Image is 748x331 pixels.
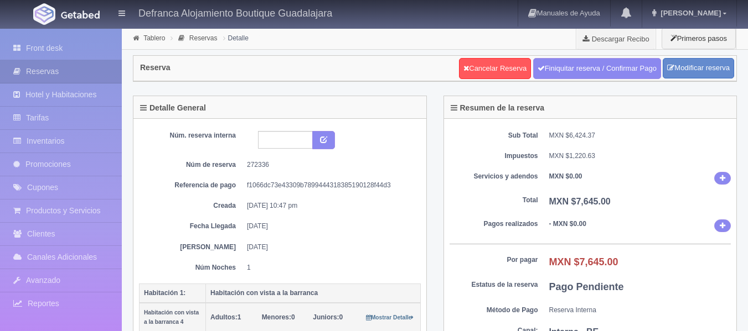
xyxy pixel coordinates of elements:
[138,6,332,19] h4: Defranca Alojamiento Boutique Guadalajara
[247,263,412,272] dd: 1
[147,263,236,272] dt: Núm Noches
[450,172,538,181] dt: Servicios y adendos
[206,283,421,303] th: Habitación con vista a la barranca
[450,255,538,265] dt: Por pagar
[140,64,171,72] h4: Reserva
[313,313,343,321] span: 0
[549,151,731,161] dd: MXN $1,220.63
[247,243,412,252] dd: [DATE]
[143,34,165,42] a: Tablero
[549,306,731,315] dd: Reserva Interna
[576,28,656,50] a: Descargar Recibo
[658,9,721,17] span: [PERSON_NAME]
[147,131,236,140] dt: Núm. reserva interna
[61,10,100,19] img: Getabed
[144,289,185,297] b: Habitación 1:
[450,131,538,140] dt: Sub Total
[450,196,538,205] dt: Total
[147,201,236,211] dt: Creada
[450,306,538,315] dt: Método de Pago
[147,222,236,231] dt: Fecha Llegada
[451,104,545,112] h4: Resumen de la reserva
[247,201,412,211] dd: [DATE] 10:47 pm
[147,160,236,170] dt: Núm de reserva
[220,33,251,43] li: Detalle
[262,313,291,321] strong: Menores:
[533,58,661,79] a: Finiquitar reserva / Confirmar Pago
[210,313,238,321] strong: Adultos:
[147,181,236,190] dt: Referencia de pago
[210,313,241,321] span: 1
[366,313,414,321] a: Mostrar Detalle
[140,104,206,112] h4: Detalle General
[549,256,618,267] b: MXN $7,645.00
[262,313,295,321] span: 0
[450,219,538,229] dt: Pagos realizados
[33,3,55,25] img: Getabed
[366,314,414,321] small: Mostrar Detalle
[247,181,412,190] dd: f1066dc73e43309b7899444318385190128f44d3
[549,131,731,140] dd: MXN $6,424.37
[662,28,736,49] button: Primeros pasos
[313,313,339,321] strong: Juniors:
[144,309,199,325] small: Habitación con vista a la barranca 4
[549,220,586,228] b: - MXN $0.00
[549,281,624,292] b: Pago Pendiente
[459,58,531,79] a: Cancelar Reserva
[247,160,412,170] dd: 272336
[450,280,538,290] dt: Estatus de la reserva
[549,172,582,180] b: MXN $0.00
[663,58,734,78] a: Modificar reserva
[189,34,218,42] a: Reservas
[147,243,236,252] dt: [PERSON_NAME]
[247,222,412,231] dd: [DATE]
[450,151,538,161] dt: Impuestos
[549,197,611,206] b: MXN $7,645.00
